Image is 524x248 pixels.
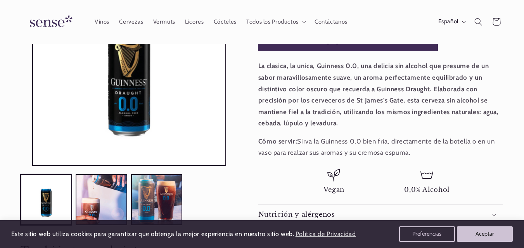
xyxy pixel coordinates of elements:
[214,18,237,26] span: Cócteles
[323,186,344,194] span: Vegan
[438,18,458,26] span: Español
[404,186,450,194] span: 0,0% Alcohol
[294,227,357,241] a: Política de Privacidad (opens in a new tab)
[258,137,297,145] strong: Cómo servir:
[258,210,335,219] h2: Nutrición y alérgenos
[258,62,499,127] strong: La clasica, la unica, Guinness 0.0, una delicia sin alcohol que presume de un sabor maravillosame...
[153,18,175,26] span: Vermuts
[76,174,127,225] button: Cargar la imagen 2 en la vista de la galería
[185,18,204,26] span: Licores
[21,11,79,33] img: Sense
[246,18,299,26] span: Todos los Productos
[469,13,487,31] summary: Búsqueda
[90,13,114,30] a: Vinos
[21,174,72,225] button: Cargar la imagen 1 en la vista de la galería
[258,205,503,225] summary: Nutrición y alérgenos
[180,13,209,30] a: Licores
[258,136,503,159] p: Sirva la Guinness 0,0 bien fría, directamente de la botella o en un vaso para realzar sus aromas ...
[17,8,82,36] a: Sense
[119,18,143,26] span: Cervezas
[315,18,348,26] span: Contáctanos
[399,226,455,242] button: Preferencias
[433,14,469,29] button: Español
[310,13,352,30] a: Contáctanos
[241,13,310,30] summary: Todos los Productos
[209,13,241,30] a: Cócteles
[11,230,294,238] span: Este sitio web utiliza cookies para garantizar que obtenga la mejor experiencia en nuestro sitio ...
[148,13,180,30] a: Vermuts
[457,226,513,242] button: Aceptar
[131,174,182,225] button: Cargar la imagen 3 en la vista de la galería
[95,18,109,26] span: Vinos
[114,13,148,30] a: Cervezas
